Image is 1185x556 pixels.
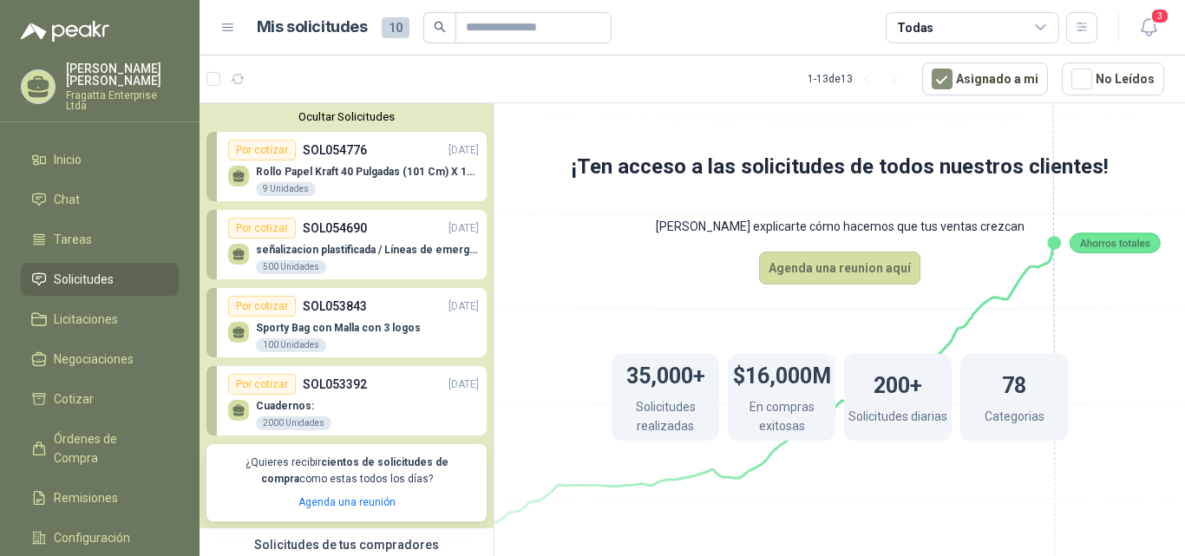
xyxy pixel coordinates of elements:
div: Por cotizar [228,218,296,239]
a: Configuración [21,521,179,554]
p: SOL054690 [303,219,367,238]
span: Chat [54,190,80,209]
div: 500 Unidades [256,260,326,274]
h1: 35,000+ [626,355,705,393]
a: Negociaciones [21,343,179,376]
a: Por cotizarSOL054690[DATE] señalizacion plastificada / Líneas de emergencia500 Unidades [206,210,487,279]
div: Por cotizar [228,140,296,160]
p: [DATE] [448,298,479,315]
p: Sporty Bag con Malla con 3 logos [256,322,421,334]
p: SOL053392 [303,375,367,394]
a: Por cotizarSOL053392[DATE] Cuadernos:2000 Unidades [206,366,487,435]
div: Ocultar SolicitudesPor cotizarSOL054776[DATE] Rollo Papel Kraft 40 Pulgadas (101 Cm) X 150 Mts 60... [200,103,494,528]
span: Inicio [54,150,82,169]
span: Solicitudes [54,270,114,289]
p: [PERSON_NAME] [PERSON_NAME] [66,62,179,87]
button: 3 [1133,12,1164,43]
span: Configuración [54,528,130,547]
p: Cuadernos: [256,400,331,412]
button: Ocultar Solicitudes [206,110,487,123]
div: 100 Unidades [256,338,326,352]
span: Cotizar [54,389,94,409]
b: cientos de solicitudes de compra [261,456,448,485]
div: Por cotizar [228,374,296,395]
span: Negociaciones [54,350,134,369]
div: 9 Unidades [256,182,316,196]
a: Solicitudes [21,263,179,296]
p: SOL053843 [303,297,367,316]
p: Solicitudes realizadas [612,397,719,440]
span: Remisiones [54,488,118,507]
p: Solicitudes diarias [848,407,947,430]
span: Licitaciones [54,310,118,329]
span: 3 [1150,8,1169,24]
p: señalizacion plastificada / Líneas de emergencia [256,244,479,256]
div: 2000 Unidades [256,416,331,430]
a: Inicio [21,143,179,176]
a: Órdenes de Compra [21,422,179,474]
p: [DATE] [448,220,479,237]
p: Rollo Papel Kraft 40 Pulgadas (101 Cm) X 150 Mts 60 Gr [256,166,479,178]
p: ¿Quieres recibir como estas todos los días? [217,455,476,487]
a: Cotizar [21,383,179,415]
span: 10 [382,17,409,38]
p: Fragatta Enterprise Ltda [66,90,179,111]
img: Logo peakr [21,21,109,42]
a: Por cotizarSOL053843[DATE] Sporty Bag con Malla con 3 logos100 Unidades [206,288,487,357]
a: Agenda una reunión [298,496,396,508]
a: Chat [21,183,179,216]
a: Por cotizarSOL054776[DATE] Rollo Papel Kraft 40 Pulgadas (101 Cm) X 150 Mts 60 Gr9 Unidades [206,132,487,201]
h1: $16,000M [733,355,831,393]
button: No Leídos [1062,62,1164,95]
p: SOL054776 [303,141,367,160]
span: Órdenes de Compra [54,429,162,468]
p: Categorias [985,407,1044,430]
p: [DATE] [448,376,479,393]
h1: Mis solicitudes [257,15,368,40]
h1: 78 [1002,364,1026,402]
p: En compras exitosas [728,397,835,440]
span: Tareas [54,230,92,249]
div: 1 - 13 de 13 [808,65,908,93]
div: Todas [897,18,933,37]
a: Licitaciones [21,303,179,336]
button: Asignado a mi [922,62,1048,95]
button: Agenda una reunion aquí [759,252,920,285]
a: Remisiones [21,481,179,514]
h1: 200+ [874,364,922,402]
p: [DATE] [448,142,479,159]
span: search [434,21,446,33]
a: Tareas [21,223,179,256]
div: Por cotizar [228,296,296,317]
